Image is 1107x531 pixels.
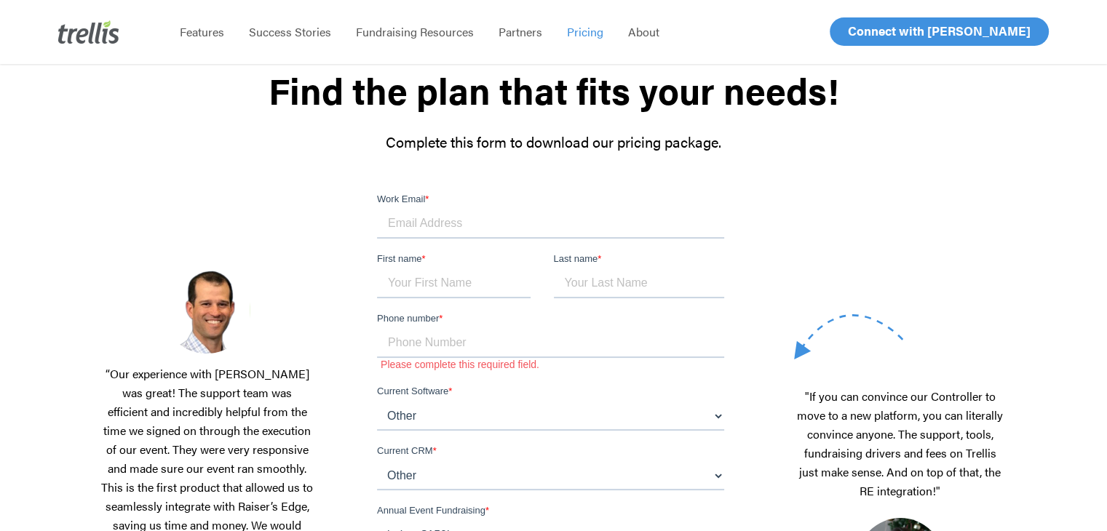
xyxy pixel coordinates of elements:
span: Features [180,23,224,40]
a: Success Stories [237,25,344,39]
p: Complete this form to download our pricing package. [101,132,1007,152]
strong: Find the plan that fits your needs! [269,64,838,116]
img: Screenshot-2025-03-18-at-2.39.01%E2%80%AFPM.png [163,267,250,354]
a: Connect with [PERSON_NAME] [830,17,1049,46]
img: Trellis [58,20,119,44]
a: About [616,25,672,39]
span: Partners [499,23,542,40]
span: Fundraising Resources [356,23,474,40]
a: Fundraising Resources [344,25,486,39]
a: Features [167,25,237,39]
span: Connect with [PERSON_NAME] [848,22,1031,39]
span: About [628,23,659,40]
a: Partners [486,25,555,39]
span: Success Stories [249,23,331,40]
span: Pricing [567,23,603,40]
p: "If you can convince our Controller to move to a new platform, you can literally convince anyone.... [794,387,1007,518]
a: Pricing [555,25,616,39]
